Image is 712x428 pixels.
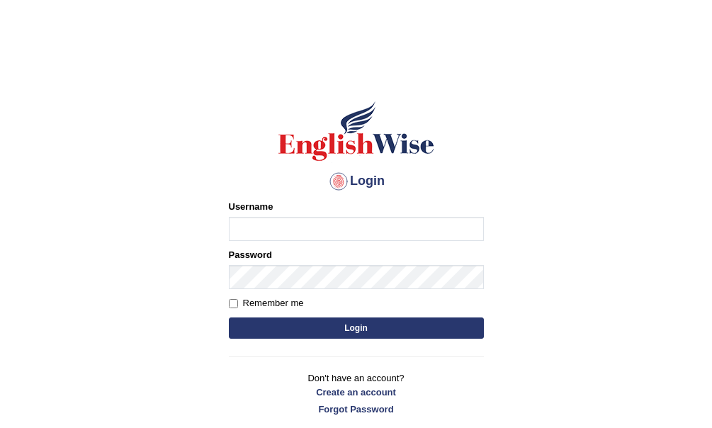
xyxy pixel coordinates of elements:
[229,371,484,415] p: Don't have an account?
[229,200,273,213] label: Username
[276,99,437,163] img: Logo of English Wise sign in for intelligent practice with AI
[229,170,484,193] h4: Login
[229,317,484,339] button: Login
[229,248,272,261] label: Password
[229,402,484,416] a: Forgot Password
[229,296,304,310] label: Remember me
[229,299,238,308] input: Remember me
[229,385,484,399] a: Create an account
